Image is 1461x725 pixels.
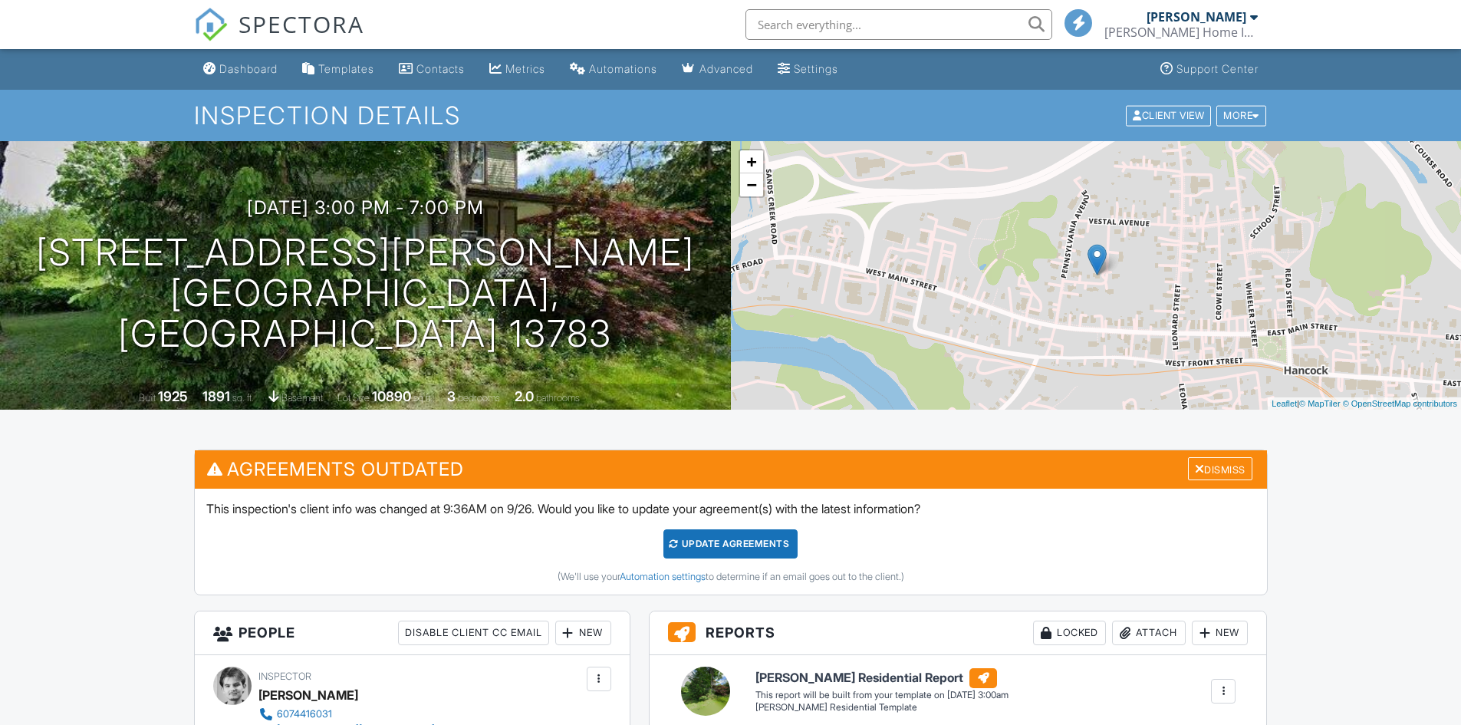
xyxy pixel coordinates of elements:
a: Advanced [676,55,759,84]
div: New [555,621,611,645]
div: 10890 [372,388,411,404]
span: SPECTORA [239,8,364,40]
div: [PERSON_NAME] Residential Template [755,701,1009,714]
a: Automations (Basic) [564,55,663,84]
a: © MapTiler [1299,399,1341,408]
h3: People [195,611,630,655]
div: Locked [1033,621,1106,645]
div: 3 [447,388,456,404]
div: 1925 [158,388,188,404]
span: Inspector [258,671,311,682]
a: 6074416031 [258,707,435,722]
a: Dashboard [197,55,284,84]
h3: Reports [650,611,1267,655]
div: 6074416031 [277,708,332,720]
div: Disable Client CC Email [398,621,549,645]
a: Support Center [1154,55,1265,84]
span: sq. ft. [232,392,254,404]
a: © OpenStreetMap contributors [1343,399,1457,408]
span: bedrooms [458,392,500,404]
div: Kincaid Home Inspection Services [1104,25,1258,40]
div: This report will be built from your template on [DATE] 3:00am [755,689,1009,701]
div: Dashboard [219,62,278,75]
span: sq.ft. [413,392,433,404]
div: 1891 [202,388,230,404]
a: Automation settings [620,571,706,582]
div: Templates [318,62,374,75]
span: Lot Size [337,392,370,404]
h1: [STREET_ADDRESS][PERSON_NAME] [GEOGRAPHIC_DATA], [GEOGRAPHIC_DATA] 13783 [25,232,706,354]
span: bathrooms [536,392,580,404]
div: Update Agreements [663,529,798,559]
h1: Inspection Details [194,102,1268,129]
span: Built [139,392,156,404]
div: Advanced [699,62,753,75]
div: 2.0 [515,388,534,404]
a: Metrics [483,55,551,84]
div: Dismiss [1188,457,1252,481]
h3: Agreements Outdated [195,450,1267,488]
a: Client View [1124,109,1215,120]
div: Automations [589,62,657,75]
a: Settings [772,55,844,84]
a: SPECTORA [194,21,364,53]
div: [PERSON_NAME] [258,684,358,707]
a: Contacts [393,55,471,84]
a: Leaflet [1272,399,1297,408]
div: | [1268,397,1461,410]
div: (We'll use your to determine if an email goes out to the client.) [206,571,1255,583]
span: basement [281,392,323,404]
img: The Best Home Inspection Software - Spectora [194,8,228,41]
a: Templates [296,55,380,84]
div: Support Center [1176,62,1259,75]
h3: [DATE] 3:00 pm - 7:00 pm [247,197,484,218]
div: This inspection's client info was changed at 9:36AM on 9/26. Would you like to update your agreem... [195,489,1267,595]
div: New [1192,621,1248,645]
div: Attach [1112,621,1186,645]
div: Settings [794,62,838,75]
div: [PERSON_NAME] [1147,9,1246,25]
a: Zoom out [740,173,763,196]
h6: [PERSON_NAME] Residential Report [755,668,1009,688]
div: Metrics [505,62,545,75]
input: Search everything... [745,9,1052,40]
div: More [1216,105,1266,126]
div: Client View [1126,105,1211,126]
div: Contacts [416,62,465,75]
a: Zoom in [740,150,763,173]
